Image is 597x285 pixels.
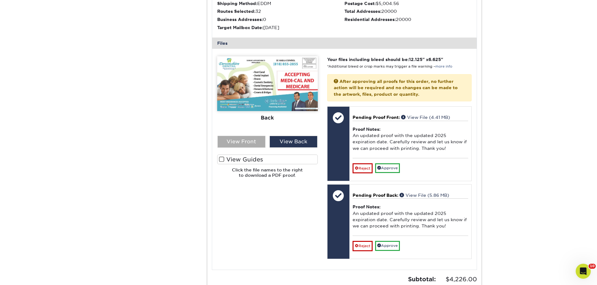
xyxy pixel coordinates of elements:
div: EDDM [217,0,344,7]
span: Pending Proof Front: [353,115,400,120]
strong: Proof Notes: [353,204,380,209]
div: 20000 [344,16,472,23]
strong: Target Mailbox Date: [217,25,263,30]
strong: Proof Notes: [353,127,380,132]
strong: Business Addresses: [217,17,263,22]
span: 10 [589,264,596,269]
span: Pending Proof Back: [353,193,398,198]
a: Approve [375,241,400,251]
div: 0 [217,16,344,23]
div: An updated proof with the updated 2025 expiration date. Carefully review and let us know if we ca... [353,198,468,236]
iframe: Intercom live chat [576,264,591,279]
iframe: Google Customer Reviews [2,266,53,283]
strong: Your files including bleed should be: " x " [327,57,443,62]
div: 32 [217,8,344,14]
a: more info [435,64,452,69]
div: View Front [217,136,265,148]
div: Back [217,111,318,125]
div: $5,004.56 [344,0,472,7]
a: View File (4.41 MB) [401,115,450,120]
strong: Total Addresses: [344,9,381,14]
span: 6.625 [428,57,441,62]
a: Reject [353,241,373,251]
strong: Residential Addresses: [344,17,396,22]
strong: Subtotal: [408,276,436,282]
div: An updated proof with the updated 2025 expiration date. Carefully review and let us know if we ca... [353,121,468,158]
span: $4,226.00 [438,275,477,284]
a: Reject [353,163,373,173]
small: *Additional bleed or crop marks may trigger a file warning – [327,64,452,69]
div: Files [212,38,477,49]
h6: Click the file names to the right to download a PDF proof. [217,167,318,183]
div: View Back [270,136,317,148]
div: 20000 [344,8,472,14]
strong: Routes Selected: [217,9,255,14]
a: Approve [375,163,400,173]
span: 12.125 [409,57,422,62]
strong: Postage Cost: [344,1,376,6]
label: View Guides [217,155,318,164]
div: [DATE] [217,24,344,31]
strong: After approving all proofs for this order, no further action will be required and no changes can ... [334,79,458,97]
a: View File (5.86 MB) [400,193,449,198]
strong: Shipping Method: [217,1,257,6]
